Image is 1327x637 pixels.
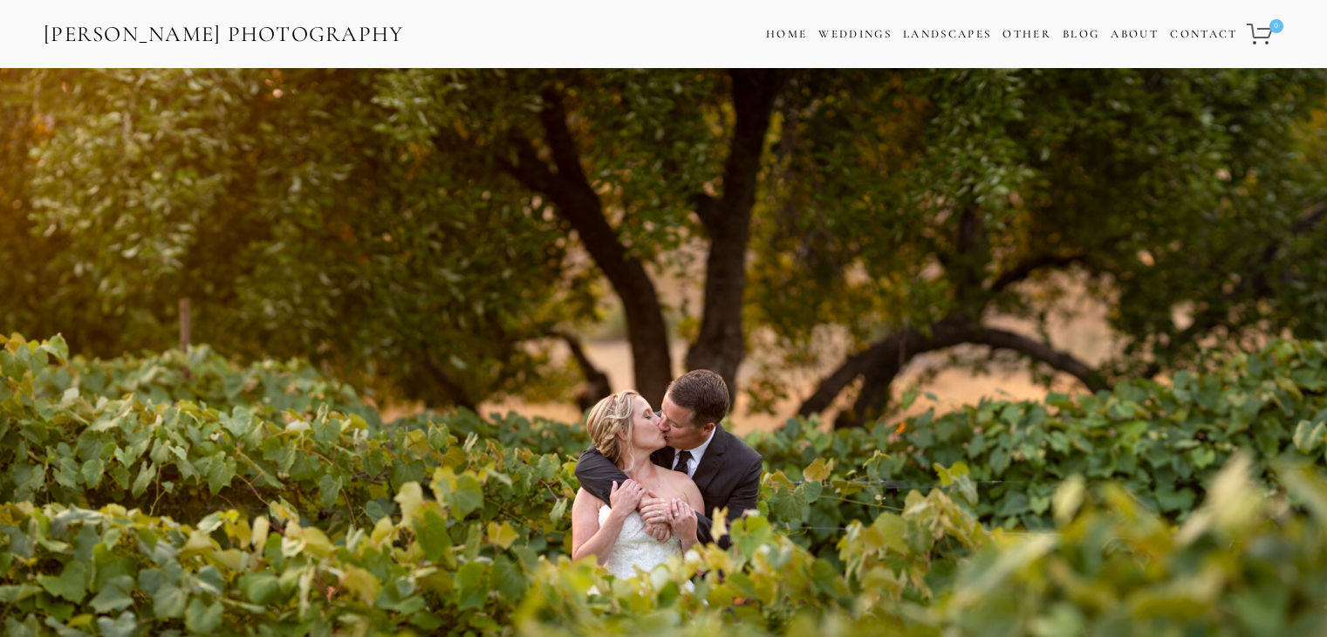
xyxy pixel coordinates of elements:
a: Landscapes [903,27,991,41]
a: [PERSON_NAME] Photography [42,15,406,54]
a: Blog [1063,22,1099,47]
a: Weddings [818,27,892,41]
a: 0 items in cart [1244,13,1285,55]
a: Other [1002,27,1051,41]
a: Contact [1170,22,1237,47]
a: Home [766,22,807,47]
span: 0 [1269,19,1283,33]
a: About [1111,22,1159,47]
